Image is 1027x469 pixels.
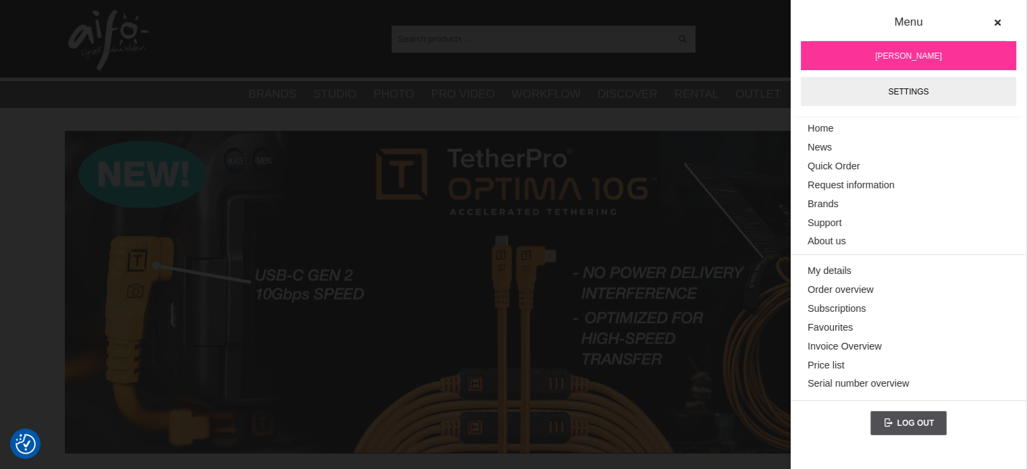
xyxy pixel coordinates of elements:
a: Home [808,119,1009,138]
a: Request information [808,176,1009,195]
img: Ad:001 banner-header-tpoptima1390x500.jpg [65,131,963,453]
a: About us [808,232,1009,251]
a: Photo [373,86,414,103]
input: Search products ... [392,28,670,49]
a: Invoice Overview [808,337,1009,356]
button: Consent Preferences [16,432,36,456]
a: Serial number overview [808,375,1009,393]
a: Settings [801,77,1016,106]
a: Studio [313,86,357,103]
a: Order overview [808,281,1009,300]
a: Pro Video [431,86,494,103]
div: Menu [811,13,1006,41]
img: logo.png [68,10,149,71]
a: Outlet [735,86,781,103]
a: Workflow [512,86,581,103]
a: Support [808,213,1009,232]
a: Brands [808,195,1009,214]
a: Log out [870,411,947,435]
a: News [808,138,1009,157]
a: Brands [248,86,296,103]
a: My details [808,262,1009,281]
a: Favourites [808,319,1009,337]
span: [PERSON_NAME] [875,50,942,62]
a: Quick Order [808,157,1009,176]
a: Price list [808,356,1009,375]
span: Log out [897,418,934,428]
a: Subscriptions [808,300,1009,319]
a: Discover [598,86,658,103]
a: Rental [675,86,719,103]
img: Revisit consent button [16,434,36,454]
